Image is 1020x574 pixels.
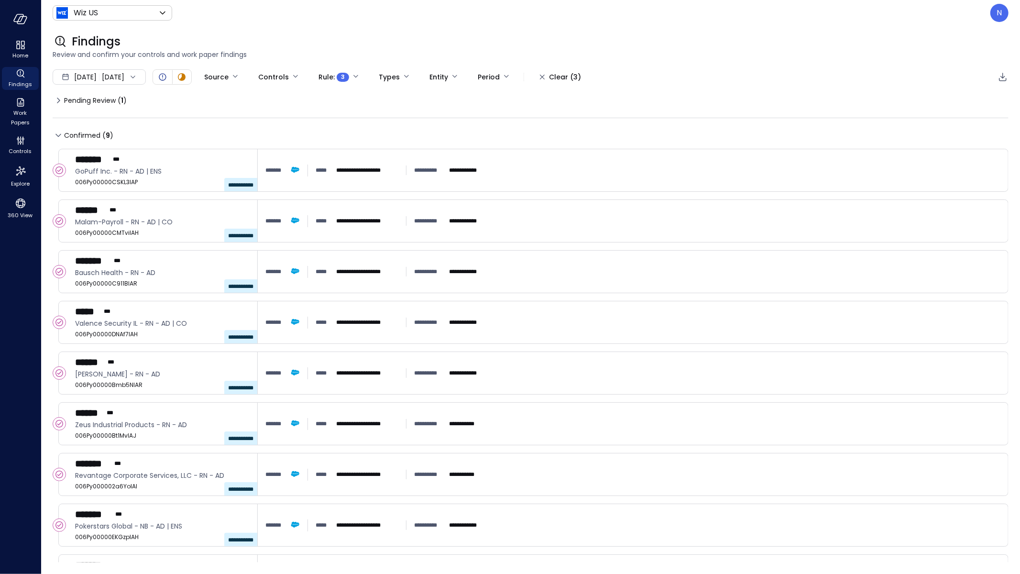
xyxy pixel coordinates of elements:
[532,69,589,85] button: Clear (3)
[8,210,33,220] span: 360 View
[75,482,250,491] span: 006Py000002a6YoIAI
[12,51,28,60] span: Home
[6,108,35,127] span: Work Papers
[2,134,39,157] div: Controls
[429,69,448,85] div: Entity
[258,69,289,85] div: Controls
[102,130,113,141] div: ( )
[75,419,250,430] span: Zeus Industrial Products - RN - AD
[53,265,66,278] div: Confirmed
[2,67,39,90] div: Findings
[9,146,32,156] span: Controls
[549,71,581,83] div: Clear (3)
[997,71,1009,83] div: Export to CSV
[75,369,250,379] span: Tweedy Browne - RN - AD
[72,34,121,49] span: Findings
[53,417,66,430] div: Confirmed
[64,128,113,143] span: Confirmed
[204,69,229,85] div: Source
[53,366,66,380] div: Confirmed
[75,532,250,542] span: 006Py00000EKGzpIAH
[53,49,1009,60] span: Review and confirm your controls and work paper findings
[318,69,349,85] div: Rule :
[75,318,250,329] span: Valence Security IL - RN - AD | CO
[75,279,250,288] span: 006Py00000C911BIAR
[75,470,250,481] span: Revantage Corporate Services, LLC - RN - AD
[75,431,250,441] span: 006Py00000Bt1MvIAJ
[75,228,250,238] span: 006Py00000CMTviIAH
[53,214,66,228] div: Confirmed
[75,380,250,390] span: 006Py00000Bmb5NIAR
[118,95,127,106] div: ( )
[53,164,66,177] div: Confirmed
[157,71,168,83] div: Open
[56,7,68,19] img: Icon
[74,72,97,82] span: [DATE]
[997,7,1002,19] p: N
[990,4,1009,22] div: Noy Vadai
[53,316,66,329] div: Confirmed
[64,93,127,108] span: Pending Review
[75,330,250,339] span: 006Py00000DNAf7IAH
[75,177,250,187] span: 006Py00000CSKL3IAP
[2,38,39,61] div: Home
[53,468,66,481] div: Confirmed
[2,195,39,221] div: 360 View
[176,71,187,83] div: In Progress
[379,69,400,85] div: Types
[2,96,39,128] div: Work Papers
[106,131,110,140] span: 9
[11,179,30,188] span: Explore
[74,7,98,19] p: Wiz US
[75,217,250,227] span: Malam-Payroll - RN - AD | CO
[75,267,250,278] span: Bausch Health - RN - AD
[53,519,66,532] div: Confirmed
[121,96,123,105] span: 1
[478,69,500,85] div: Period
[75,521,250,531] span: Pokerstars Global - NB - AD | ENS
[75,166,250,177] span: GoPuff Inc. - RN - AD | ENS
[341,72,345,82] span: 3
[9,79,32,89] span: Findings
[2,163,39,189] div: Explore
